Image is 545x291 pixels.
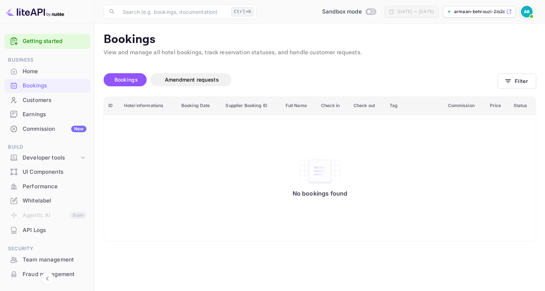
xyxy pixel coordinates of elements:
[4,34,90,49] div: Getting started
[177,97,221,115] th: Booking Date
[4,143,90,151] span: Build
[104,97,536,241] table: booking table
[118,4,228,19] input: Search (e.g. bookings, documentation)
[4,152,90,164] div: Developer tools
[23,182,86,191] div: Performance
[41,272,54,285] button: Collapse navigation
[115,76,138,83] span: Bookings
[4,79,90,93] div: Bookings
[4,267,90,282] div: Fraud management
[4,107,90,121] a: Earnings
[397,8,434,15] div: [DATE] — [DATE]
[23,270,86,279] div: Fraud management
[4,64,90,79] div: Home
[23,82,86,90] div: Bookings
[6,6,64,17] img: LiteAPI logo
[4,194,90,207] a: Whitelabel
[104,48,536,57] p: View and manage all hotel bookings, track reservation statuses, and handle customer requests.
[293,190,348,197] p: No bookings found
[4,107,90,122] div: Earnings
[317,97,349,115] th: Check in
[23,125,86,133] div: Commission
[4,79,90,92] a: Bookings
[23,168,86,176] div: UI Components
[120,97,177,115] th: Hotel informations
[444,97,486,115] th: Commission
[23,96,86,105] div: Customers
[71,126,86,132] div: New
[322,8,362,16] span: Sandbox mode
[23,37,86,46] a: Getting started
[486,97,509,115] th: Price
[4,165,90,178] a: UI Components
[4,253,90,267] div: Team management
[4,180,90,193] a: Performance
[23,197,86,205] div: Whitelabel
[4,245,90,253] span: Security
[4,122,90,135] a: CommissionNew
[104,32,536,47] p: Bookings
[165,76,219,83] span: Amendment requests
[498,74,536,89] button: Filter
[4,93,90,107] div: Customers
[104,73,498,86] div: account-settings tabs
[319,8,379,16] div: Switch to Production mode
[104,97,120,115] th: ID
[4,56,90,64] span: Business
[23,154,79,162] div: Developer tools
[298,156,342,186] img: No bookings found
[4,253,90,266] a: Team management
[4,223,90,237] a: API Logs
[509,97,536,115] th: Status
[23,256,86,264] div: Team management
[521,6,533,17] img: Armaan Behrouzi
[221,97,281,115] th: Supplier Booking ID
[23,110,86,119] div: Earnings
[4,64,90,78] a: Home
[231,7,254,16] div: Ctrl+K
[454,8,505,15] p: armaan-behrouzi-2io2c....
[23,67,86,76] div: Home
[4,194,90,208] div: Whitelabel
[4,93,90,107] a: Customers
[281,97,317,115] th: Full Name
[4,180,90,194] div: Performance
[349,97,385,115] th: Check out
[385,97,444,115] th: Tag
[23,226,86,235] div: API Logs
[4,223,90,237] div: API Logs
[4,267,90,281] a: Fraud management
